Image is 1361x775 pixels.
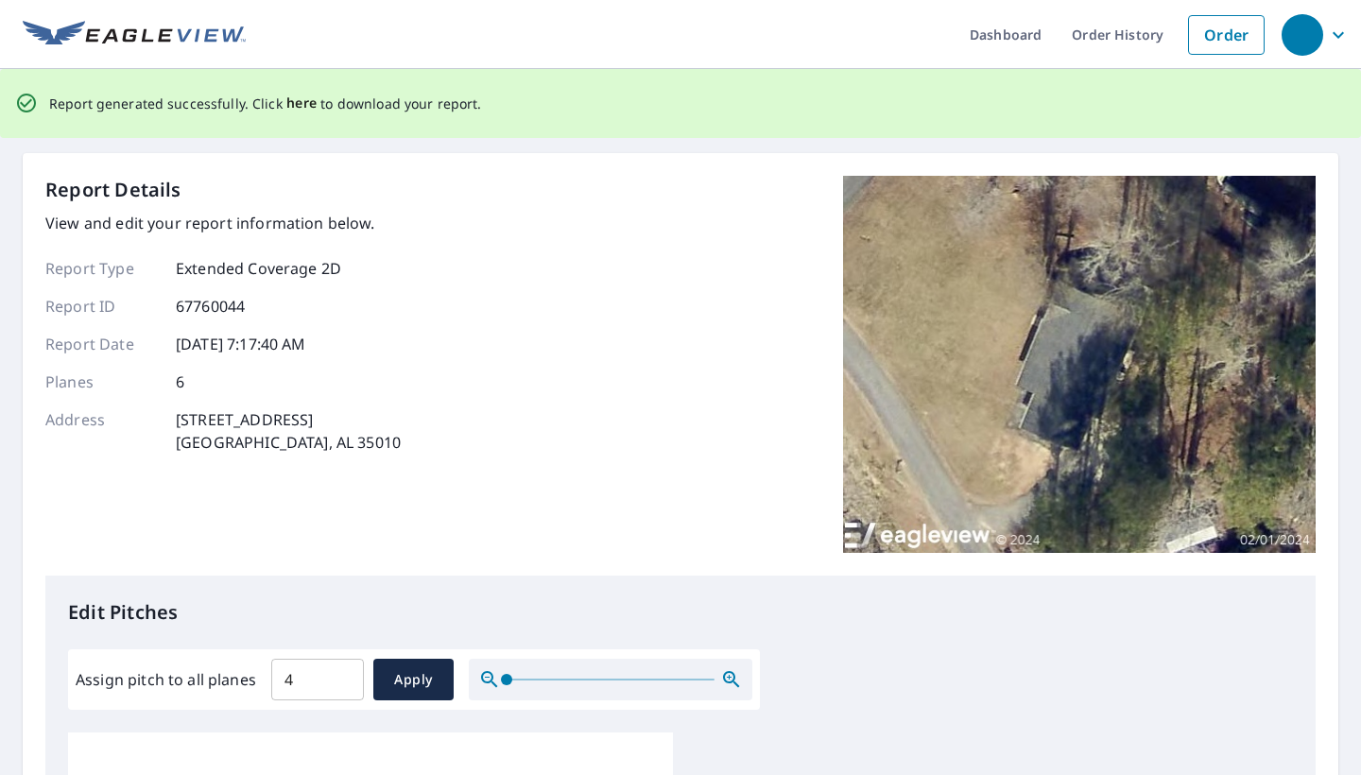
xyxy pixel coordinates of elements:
p: Report Type [45,257,159,280]
p: Address [45,408,159,454]
p: [STREET_ADDRESS] [GEOGRAPHIC_DATA], AL 35010 [176,408,401,454]
img: EV Logo [23,21,246,49]
span: Apply [388,668,439,692]
p: 6 [176,370,184,393]
p: Edit Pitches [68,598,1293,627]
a: Order [1188,15,1265,55]
p: 67760044 [176,295,245,318]
button: Apply [373,659,454,700]
p: Report Details [45,176,181,204]
p: Extended Coverage 2D [176,257,341,280]
img: Top image [843,176,1316,554]
p: Report ID [45,295,159,318]
p: View and edit your report information below. [45,212,401,234]
p: Report Date [45,333,159,355]
p: [DATE] 7:17:40 AM [176,333,306,355]
label: Assign pitch to all planes [76,668,256,691]
input: 00.0 [271,653,364,706]
p: Report generated successfully. Click to download your report. [49,92,482,115]
p: Planes [45,370,159,393]
button: here [286,92,318,115]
